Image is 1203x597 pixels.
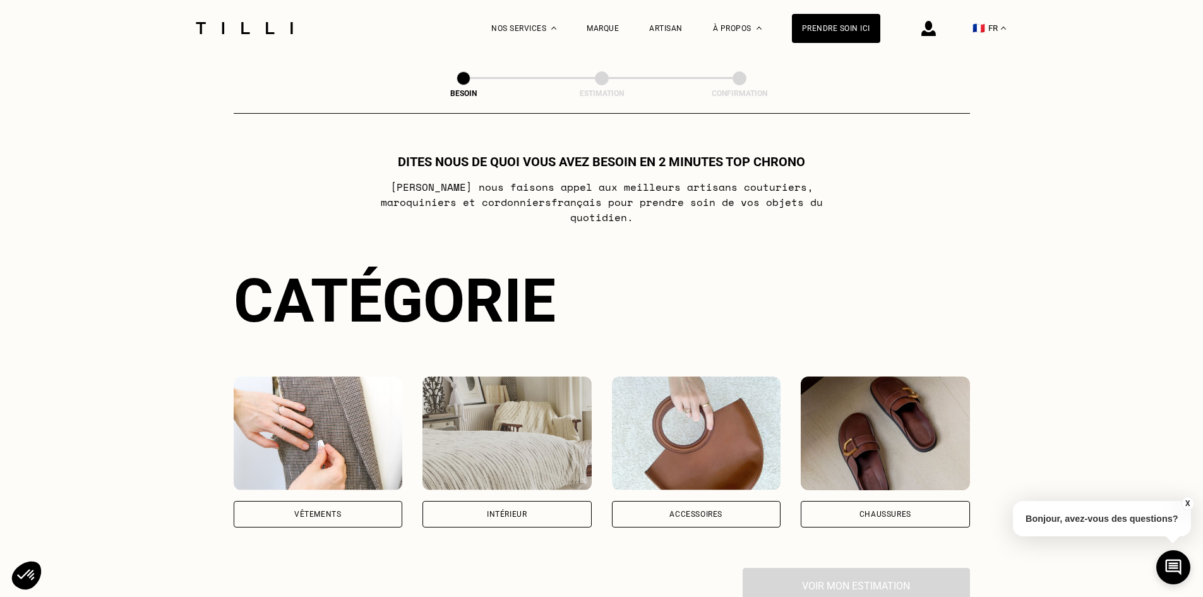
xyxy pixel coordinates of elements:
[973,22,985,34] span: 🇫🇷
[234,265,970,336] div: Catégorie
[676,89,803,98] div: Confirmation
[487,510,527,518] div: Intérieur
[551,27,556,30] img: Menu déroulant
[234,377,403,490] img: Vêtements
[757,27,762,30] img: Menu déroulant à propos
[1013,501,1191,536] p: Bonjour, avez-vous des questions?
[921,21,936,36] img: icône connexion
[859,510,911,518] div: Chaussures
[398,154,805,169] h1: Dites nous de quoi vous avez besoin en 2 minutes top chrono
[539,89,665,98] div: Estimation
[612,377,781,490] img: Accessoires
[1001,27,1006,30] img: menu déroulant
[191,22,297,34] img: Logo du service de couturière Tilli
[351,179,852,225] p: [PERSON_NAME] nous faisons appel aux meilleurs artisans couturiers , maroquiniers et cordonniers ...
[792,14,880,43] a: Prendre soin ici
[422,377,592,490] img: Intérieur
[649,24,683,33] a: Artisan
[400,89,527,98] div: Besoin
[801,377,970,490] img: Chaussures
[1181,497,1194,510] button: X
[294,510,341,518] div: Vêtements
[587,24,619,33] a: Marque
[669,510,722,518] div: Accessoires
